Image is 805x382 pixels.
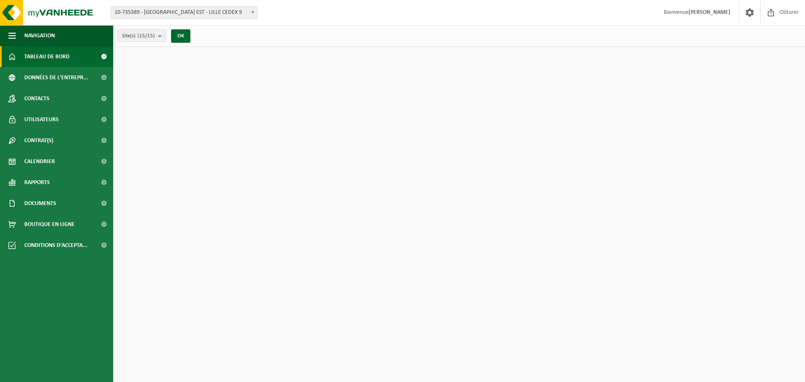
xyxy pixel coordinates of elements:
[138,33,155,39] count: (15/15)
[24,25,55,46] span: Navigation
[111,6,257,19] span: 10-735389 - SUEZ RV NORD EST - LILLE CEDEX 9
[24,214,75,235] span: Boutique en ligne
[24,109,59,130] span: Utilisateurs
[688,9,730,16] strong: [PERSON_NAME]
[24,46,70,67] span: Tableau de bord
[24,235,88,256] span: Conditions d'accepta...
[171,29,190,43] button: OK
[117,29,166,42] button: Site(s)(15/15)
[24,172,50,193] span: Rapports
[111,7,257,18] span: 10-735389 - SUEZ RV NORD EST - LILLE CEDEX 9
[122,30,155,42] span: Site(s)
[24,88,49,109] span: Contacts
[24,130,53,151] span: Contrat(s)
[24,67,88,88] span: Données de l'entrepr...
[24,151,55,172] span: Calendrier
[24,193,56,214] span: Documents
